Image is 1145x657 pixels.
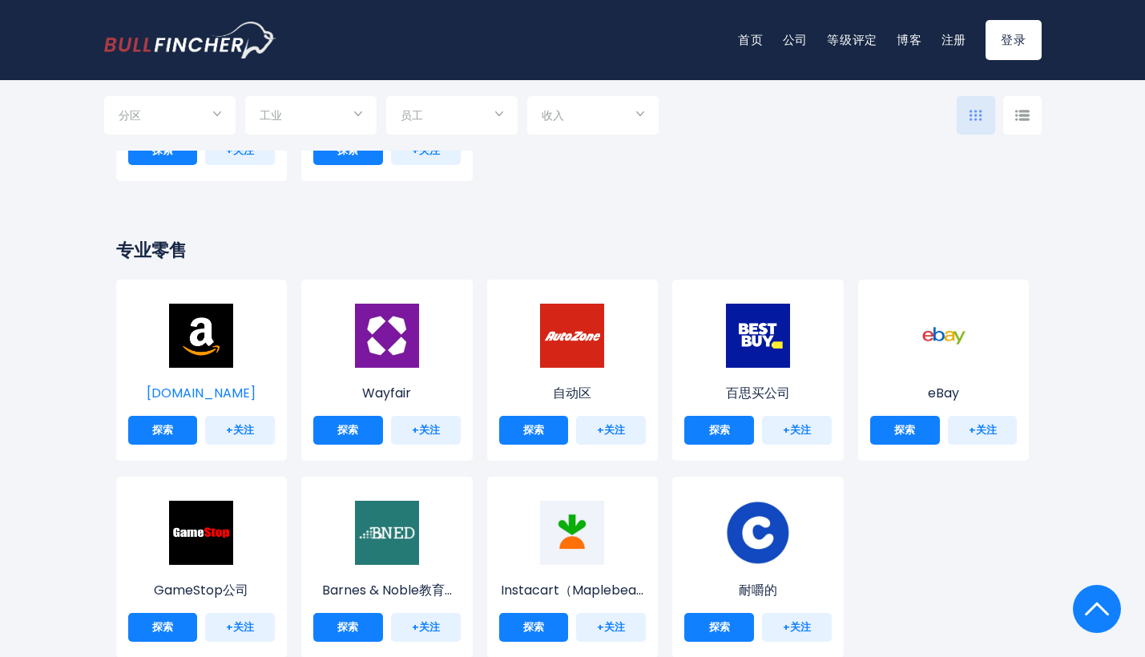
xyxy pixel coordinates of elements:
input: 选择 [119,103,221,131]
a: Barnes & Noble教育... [313,530,461,600]
a: +关注 [762,613,832,642]
a: Instacart（Maplebea... [499,530,647,600]
img: CHWY.jpeg [726,501,790,565]
a: 登录 [986,20,1042,60]
a: Wayfair [313,333,461,403]
img: icon-comp-list-view.svg [1015,110,1030,121]
a: +关注 [576,613,646,642]
input: 选择 [401,103,503,131]
a: 探索 [499,613,569,642]
img: EBAY.png [912,304,976,368]
h2: 专业零售 [116,237,1030,264]
img: GME.png [169,501,233,565]
a: +关注 [576,416,646,445]
img: CART.png [540,501,604,565]
a: 探索 [128,136,198,165]
img: AMZN.png [169,304,233,368]
a: 探索 [499,416,569,445]
a: +关注 [205,136,275,165]
img: BNED.png [355,501,419,565]
p: Wayfair [313,384,461,403]
a: +关注 [391,613,461,642]
a: 百思买公司 [684,333,832,403]
a: 探索 [128,613,198,642]
a: +关注 [391,416,461,445]
p: Instacart（枫熊） [499,581,647,600]
a: 探索 [684,416,754,445]
span: 分区 [119,108,141,123]
a: 探索 [684,613,754,642]
a: 耐嚼的 [684,530,832,600]
a: +关注 [205,416,275,445]
p: Amazon.com [128,384,276,403]
a: 自动区 [499,333,647,403]
a: [DOMAIN_NAME] [128,333,276,403]
input: 选择 [260,103,362,131]
a: GameStop公司 [128,530,276,600]
p: eBay [870,384,1018,403]
a: 探索 [313,136,383,165]
input: 选择 [542,103,644,131]
p: 百思买公司 [684,384,832,403]
img: BBY.png [726,304,790,368]
a: 转到主页 [104,22,276,58]
a: 探索 [313,416,383,445]
a: 公司 [783,31,808,48]
img: 牛翅雀标志 [104,22,276,58]
a: 博客 [897,31,922,48]
span: 收入 [542,108,564,123]
img: W.png [355,304,419,368]
a: 探索 [313,613,383,642]
a: 首页 [738,31,764,48]
p: 巴诺书店教育 [313,581,461,600]
a: +关注 [948,416,1018,445]
span: 工业 [260,108,282,123]
p: GameStop公司 [128,581,276,600]
p: 自动区 [499,384,647,403]
img: AZO.png [540,304,604,368]
a: +关注 [205,613,275,642]
a: 等级评定 [827,31,877,48]
p: 耐嚼的 [684,581,832,600]
a: 探索 [128,416,198,445]
a: +关注 [762,416,832,445]
a: eBay [870,333,1018,403]
a: 探索 [870,416,940,445]
a: 注册 [941,31,967,48]
span: 员工 [401,108,423,123]
img: icon-comp-grid.svg [970,110,982,121]
a: +关注 [391,136,461,165]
